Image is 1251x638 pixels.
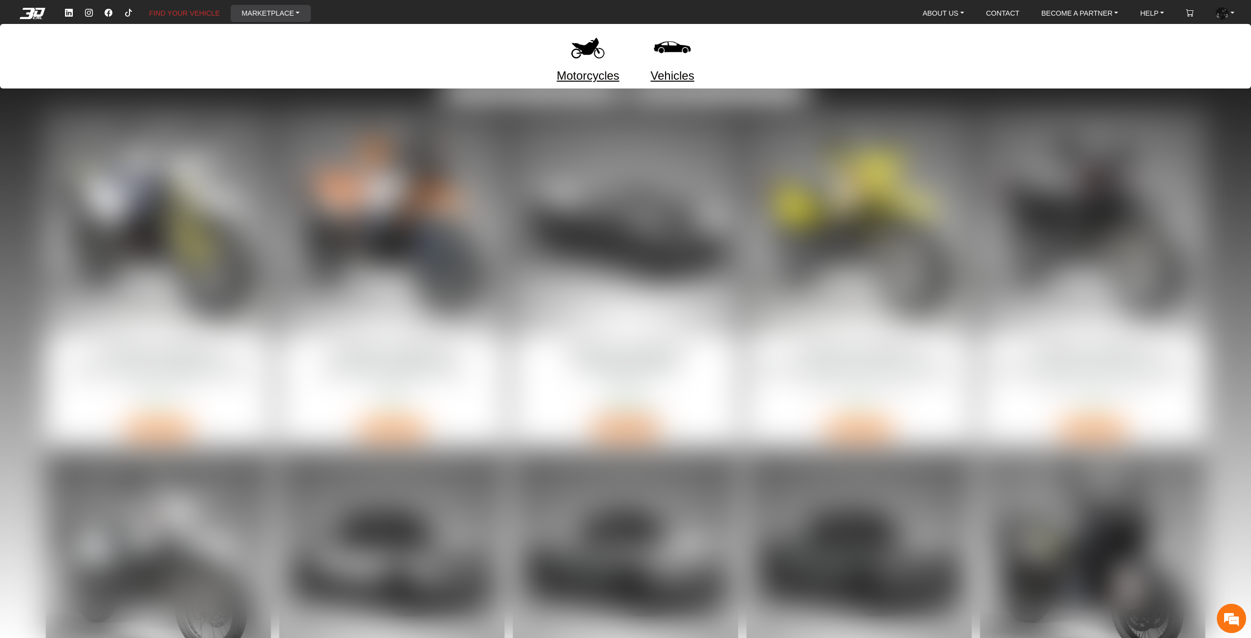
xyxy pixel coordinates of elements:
[1037,5,1122,22] a: BECOME A PARTNER
[238,5,304,22] a: MARKETPLACE
[982,5,1023,22] a: CONTACT
[650,67,694,85] a: Vehicles
[1136,5,1168,22] a: HELP
[919,5,968,22] a: ABOUT US
[557,67,619,85] a: Motorcycles
[145,5,223,22] a: FIND YOUR VEHICLE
